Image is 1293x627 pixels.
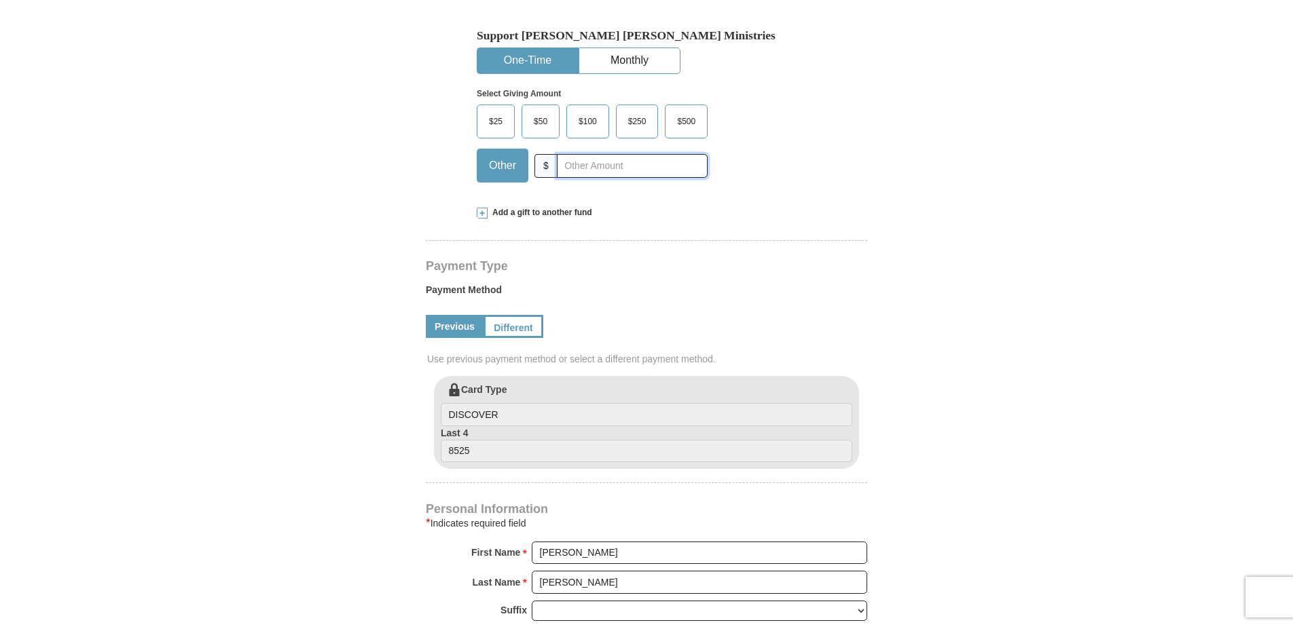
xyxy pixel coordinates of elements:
[534,154,558,178] span: $
[500,601,527,620] strong: Suffix
[477,89,561,98] strong: Select Giving Amount
[621,111,653,132] span: $250
[488,207,592,218] span: Add a gift to another fund
[441,383,852,426] label: Card Type
[473,573,521,592] strong: Last Name
[572,111,604,132] span: $100
[482,155,523,176] span: Other
[579,48,680,73] button: Monthly
[557,154,708,178] input: Other Amount
[441,403,852,426] input: Card Type
[482,111,509,132] span: $25
[426,503,867,514] h4: Personal Information
[426,261,867,271] h4: Payment Type
[441,426,852,463] label: Last 4
[527,111,554,132] span: $50
[426,283,867,303] label: Payment Method
[426,315,484,338] a: Previous
[426,515,867,531] div: Indicates required field
[441,440,852,463] input: Last 4
[471,543,520,562] strong: First Name
[427,352,869,366] span: Use previous payment method or select a different payment method.
[477,48,578,73] button: One-Time
[484,315,543,338] a: Different
[477,28,816,43] h5: Support [PERSON_NAME] [PERSON_NAME] Ministries
[670,111,702,132] span: $500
